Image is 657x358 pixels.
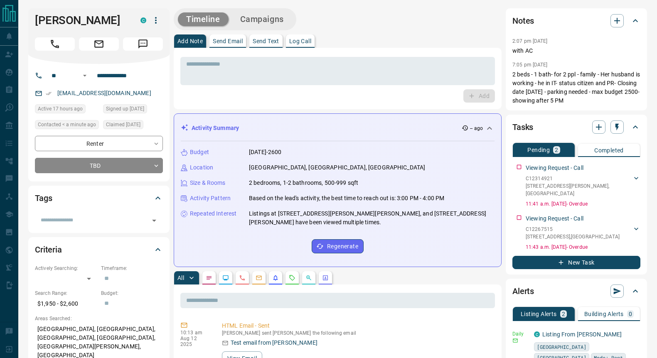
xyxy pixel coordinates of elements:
p: Activity Summary [192,124,239,132]
p: 2 [555,147,558,153]
div: TBD [35,158,163,173]
p: Pending [527,147,550,153]
button: Timeline [178,12,229,26]
p: Send Email [213,38,243,44]
p: C12267515 [526,226,620,233]
p: [GEOGRAPHIC_DATA], [GEOGRAPHIC_DATA], [GEOGRAPHIC_DATA] [249,163,425,172]
div: Wed Aug 06 2025 [103,120,163,132]
p: Aug 12 2025 [180,336,209,347]
p: HTML Email - Sent [222,321,492,330]
p: [DATE]-2600 [249,148,281,157]
svg: Emails [256,275,262,281]
p: C12314921 [526,175,632,182]
a: Listing From [PERSON_NAME] [542,331,622,338]
p: Building Alerts [584,311,624,317]
p: 0 [629,311,632,317]
p: 2 beds - 1 bath- for 2 ppl - family - Her husband is working - he in IT- status citizen and PR- C... [512,70,640,105]
p: Activity Pattern [190,194,231,203]
div: Mon Aug 11 2025 [35,104,99,116]
div: C12267515[STREET_ADDRESS],[GEOGRAPHIC_DATA] [526,224,640,242]
h2: Alerts [512,284,534,298]
p: $1,950 - $2,600 [35,297,97,311]
svg: Listing Alerts [272,275,279,281]
h2: Notes [512,14,534,27]
p: Send Text [253,38,279,44]
div: condos.ca [140,17,146,23]
p: Search Range: [35,289,97,297]
button: New Task [512,256,640,269]
button: Open [80,71,90,81]
span: Email [79,37,119,51]
p: Areas Searched: [35,315,163,322]
a: [EMAIL_ADDRESS][DOMAIN_NAME] [57,90,151,96]
svg: Email [512,338,518,343]
p: [PERSON_NAME] sent [PERSON_NAME] the following email [222,330,492,336]
svg: Email Verified [46,91,52,96]
p: Size & Rooms [190,179,226,187]
p: Based on the lead's activity, the best time to reach out is: 3:00 PM - 4:00 PM [249,194,444,203]
button: Campaigns [232,12,292,26]
div: Wed Aug 06 2025 [103,104,163,116]
p: Viewing Request - Call [526,164,583,172]
p: 2 bedrooms, 1-2 bathrooms, 500-999 sqft [249,179,358,187]
div: Activity Summary-- ago [181,120,495,136]
svg: Opportunities [305,275,312,281]
p: 11:41 a.m. [DATE] - Overdue [526,200,640,208]
span: Contacted < a minute ago [38,120,96,129]
p: 7:05 pm [DATE] [512,62,548,68]
svg: Requests [289,275,295,281]
p: Budget: [101,289,163,297]
div: Alerts [512,281,640,301]
span: Claimed [DATE] [106,120,140,129]
svg: Lead Browsing Activity [222,275,229,281]
h1: [PERSON_NAME] [35,14,128,27]
span: Call [35,37,75,51]
button: Regenerate [312,239,364,253]
div: Criteria [35,240,163,260]
h2: Criteria [35,243,62,256]
div: C12314921[STREET_ADDRESS][PERSON_NAME],[GEOGRAPHIC_DATA] [526,173,640,199]
p: Location [190,163,213,172]
h2: Tags [35,191,52,205]
p: Listings at [STREET_ADDRESS][PERSON_NAME][PERSON_NAME], and [STREET_ADDRESS][PERSON_NAME] have be... [249,209,495,227]
p: Test email from [PERSON_NAME] [231,338,317,347]
p: Actively Searching: [35,265,97,272]
p: All [177,275,184,281]
p: [STREET_ADDRESS] , [GEOGRAPHIC_DATA] [526,233,620,240]
svg: Agent Actions [322,275,329,281]
p: Listing Alerts [521,311,557,317]
button: Open [148,215,160,226]
div: Notes [512,11,640,31]
div: Renter [35,136,163,151]
p: Timeframe: [101,265,163,272]
p: [STREET_ADDRESS][PERSON_NAME] , [GEOGRAPHIC_DATA] [526,182,632,197]
div: Tags [35,188,163,208]
svg: Notes [206,275,212,281]
svg: Calls [239,275,246,281]
p: 11:43 a.m. [DATE] - Overdue [526,243,640,251]
div: Tue Aug 12 2025 [35,120,99,132]
p: Daily [512,330,529,338]
span: Active 17 hours ago [38,105,83,113]
p: Completed [594,147,624,153]
span: Signed up [DATE] [106,105,144,113]
p: 2:07 pm [DATE] [512,38,548,44]
p: Log Call [289,38,311,44]
p: -- ago [470,125,483,132]
p: 10:13 am [180,330,209,336]
h2: Tasks [512,120,533,134]
div: condos.ca [534,331,540,337]
p: Budget [190,148,209,157]
p: with AC [512,47,640,55]
p: Add Note [177,38,203,44]
p: Viewing Request - Call [526,214,583,223]
p: 2 [562,311,565,317]
p: Repeated Interest [190,209,236,218]
span: [GEOGRAPHIC_DATA] [537,343,586,351]
span: Message [123,37,163,51]
div: Tasks [512,117,640,137]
